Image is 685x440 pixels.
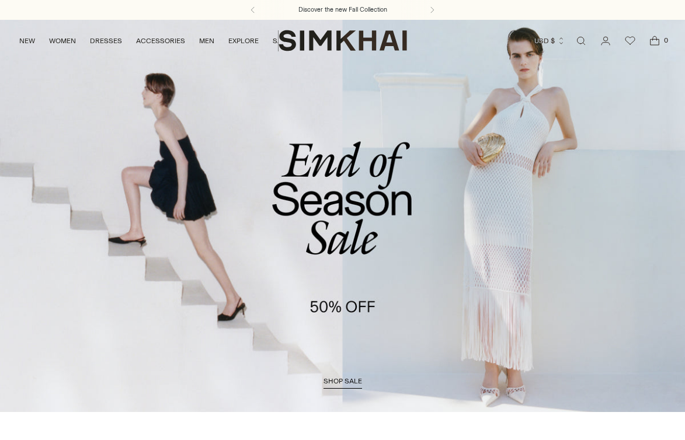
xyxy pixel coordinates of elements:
[569,29,593,53] a: Open search modal
[324,377,362,389] a: shop sale
[49,28,76,54] a: WOMEN
[19,28,35,54] a: NEW
[90,28,122,54] a: DRESSES
[228,28,259,54] a: EXPLORE
[273,28,290,54] a: SALE
[199,28,214,54] a: MEN
[136,28,185,54] a: ACCESSORIES
[324,377,362,385] span: shop sale
[618,29,642,53] a: Wishlist
[660,35,671,46] span: 0
[279,29,407,52] a: SIMKHAI
[534,28,565,54] button: USD $
[643,29,666,53] a: Open cart modal
[594,29,617,53] a: Go to the account page
[298,5,387,15] a: Discover the new Fall Collection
